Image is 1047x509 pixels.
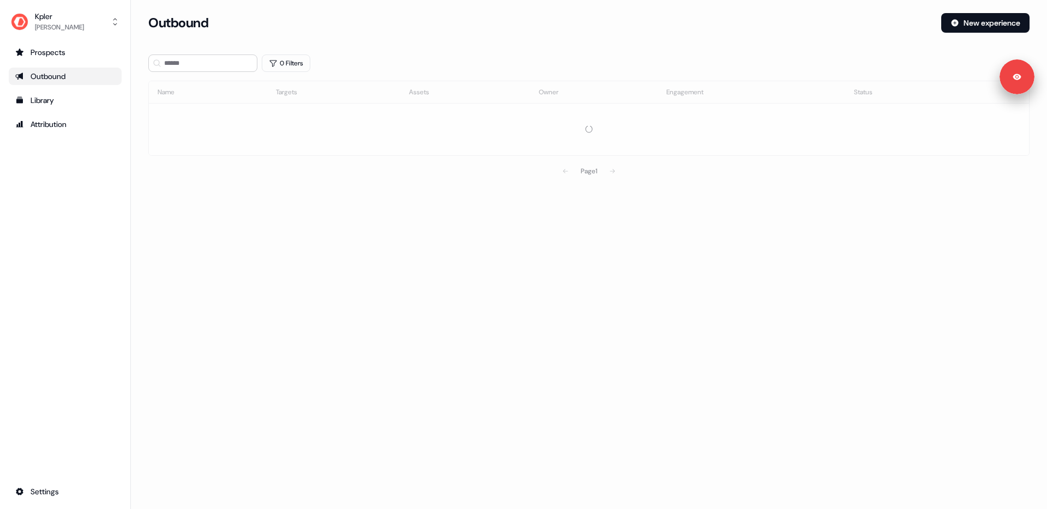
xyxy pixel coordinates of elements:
[9,9,122,35] button: Kpler[PERSON_NAME]
[9,92,122,109] a: Go to templates
[15,486,115,497] div: Settings
[9,68,122,85] a: Go to outbound experience
[15,47,115,58] div: Prospects
[35,22,84,33] div: [PERSON_NAME]
[941,13,1030,33] button: New experience
[15,71,115,82] div: Outbound
[9,44,122,61] a: Go to prospects
[35,11,84,22] div: Kpler
[15,119,115,130] div: Attribution
[15,95,115,106] div: Library
[148,15,208,31] h3: Outbound
[262,54,310,72] button: 0 Filters
[9,483,122,500] a: Go to integrations
[9,116,122,133] a: Go to attribution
